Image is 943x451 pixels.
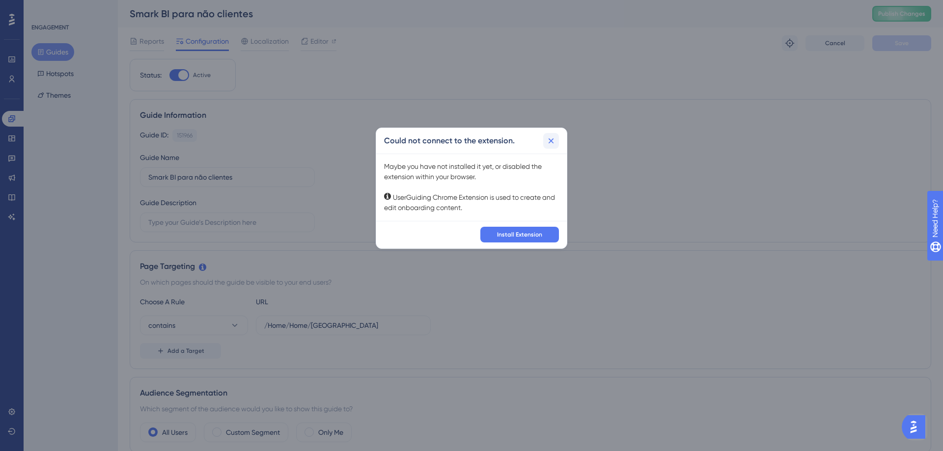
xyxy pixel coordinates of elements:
div: Maybe you have not installed it yet, or disabled the extension within your browser. UserGuiding C... [384,161,559,213]
span: Install Extension [497,231,542,239]
h2: Could not connect to the extension. [384,135,515,147]
span: Need Help? [23,2,61,14]
iframe: UserGuiding AI Assistant Launcher [902,412,931,442]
